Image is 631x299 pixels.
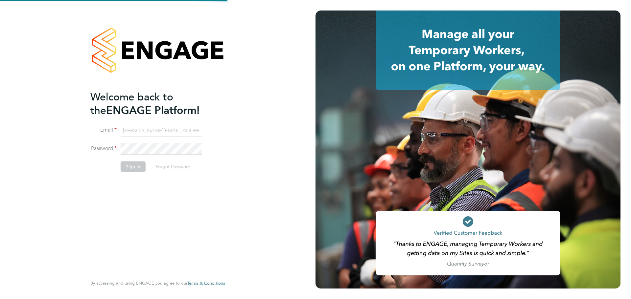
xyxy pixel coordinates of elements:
label: Password [90,145,117,152]
h2: ENGAGE Platform! [90,90,219,117]
button: Forgot Password [150,161,196,172]
span: Welcome back to the [90,90,173,117]
button: Sign In [121,161,146,172]
span: By accessing and using ENGAGE you agree to our [90,280,225,286]
a: Terms & Conditions [187,281,225,286]
label: Email [90,127,117,134]
input: Enter your work email... [121,125,202,137]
